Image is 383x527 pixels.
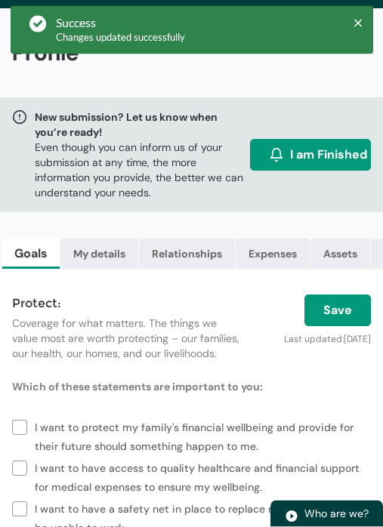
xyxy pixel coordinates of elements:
[269,148,284,163] img: alarm.svg
[35,457,371,498] span: I want to have access to quality healthcare and financial support for medical expenses to ensure ...
[2,239,60,270] a: Goals
[264,327,371,347] p: Last updated:
[352,17,364,29] button: Close
[56,15,185,30] div: Success
[12,295,246,313] h4: Protect:
[285,510,298,523] img: play.svg
[236,239,310,270] a: Expenses
[12,380,371,395] p: Which of these statements are important to you:
[304,295,371,327] button: Save
[344,334,371,346] lightning-formatted-date-time: [DATE]
[310,239,370,270] a: Assets
[250,140,371,171] button: I am Finished
[12,316,246,362] p: Coverage for what matters. The things we value most are worth protecting – our families, our heal...
[35,140,244,201] p: Even though you can inform us of your submission at any time, the more information you provide, t...
[139,239,235,270] a: Relationships
[304,507,369,520] span: Who are we?
[35,110,244,140] span: New submission? Let us know when you’re ready!
[60,239,138,270] a: My details
[290,146,367,165] span: I am Finished
[35,416,371,457] span: I want to protect my family's financial wellbeing and provide for their future should something h...
[56,31,185,43] span: Changes updated successfully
